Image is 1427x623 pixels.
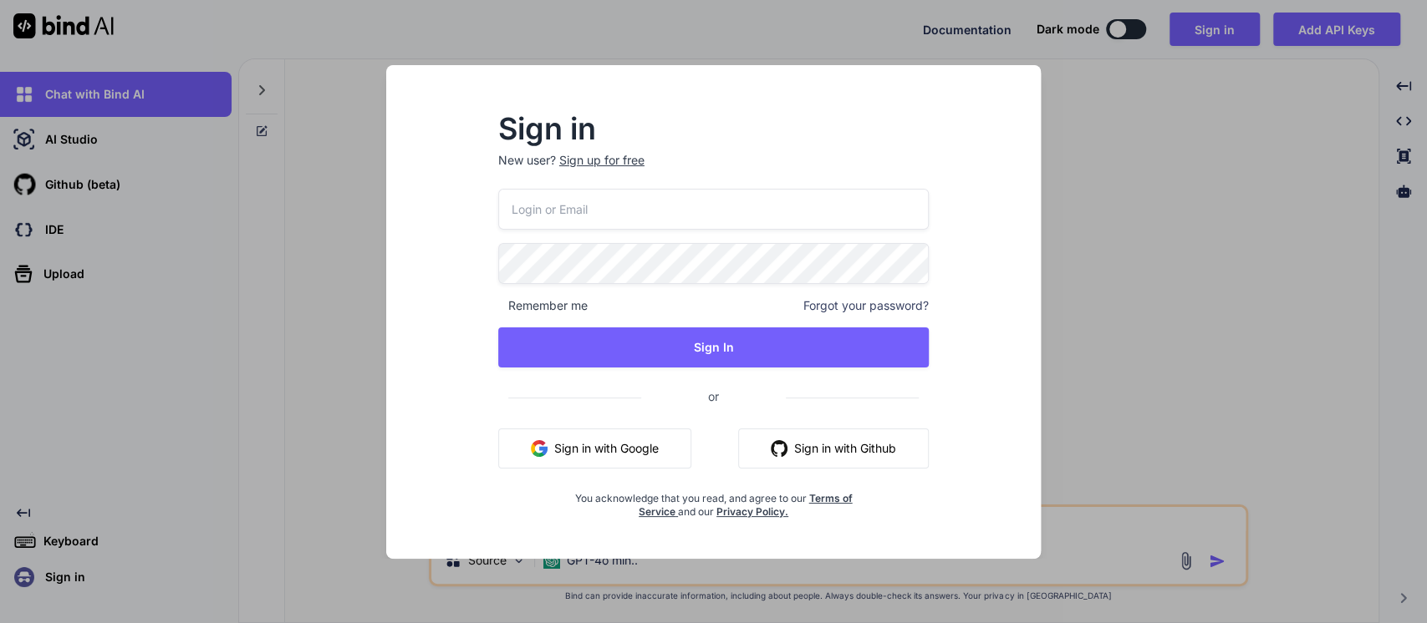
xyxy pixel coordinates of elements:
[498,327,930,367] button: Sign In
[559,152,645,169] div: Sign up for free
[771,440,787,457] img: github
[498,152,930,189] p: New user?
[498,189,930,230] input: Login or Email
[716,505,788,518] a: Privacy Policy.
[531,440,548,457] img: google
[570,482,858,519] div: You acknowledge that you read, and agree to our and our
[639,492,853,518] a: Terms of Service
[498,297,588,314] span: Remember me
[641,376,786,417] span: or
[498,115,930,142] h2: Sign in
[498,428,691,469] button: Sign in with Google
[738,428,929,469] button: Sign in with Github
[803,297,929,314] span: Forgot your password?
